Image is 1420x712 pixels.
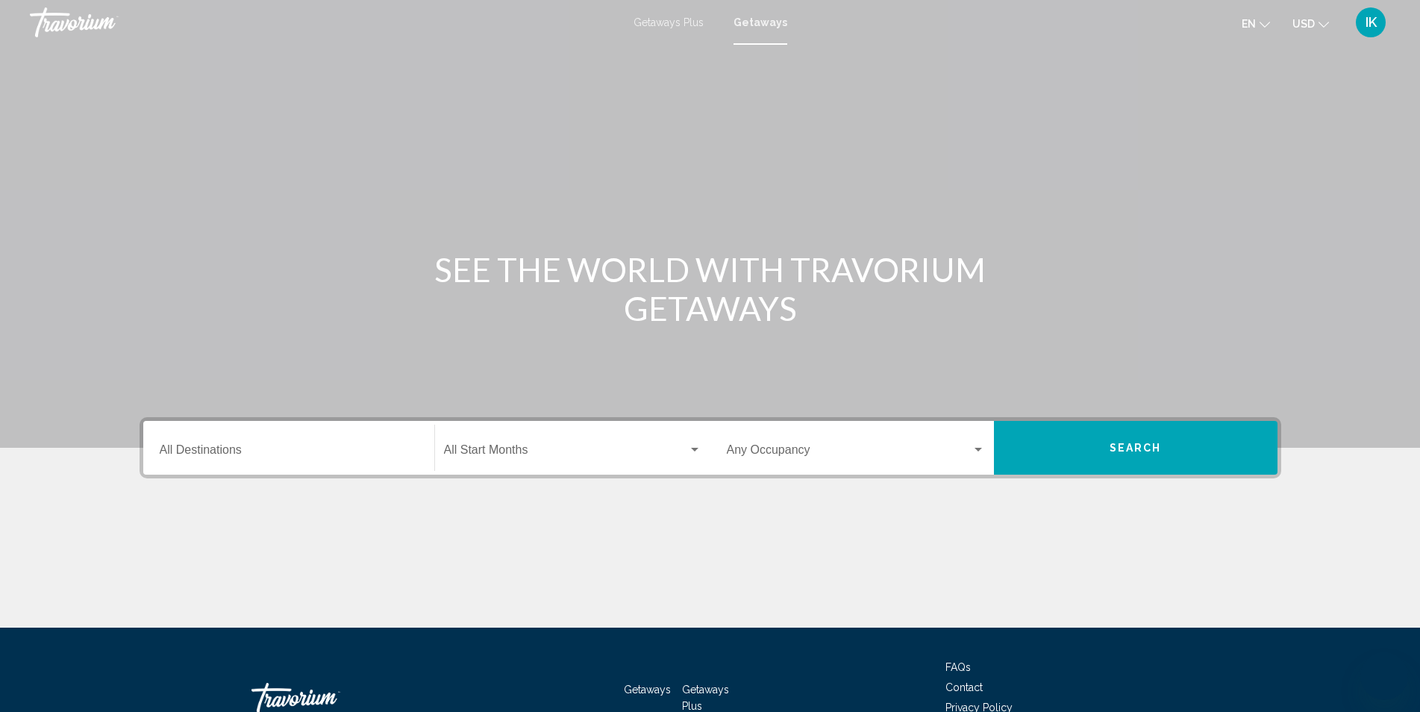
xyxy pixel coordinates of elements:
[1242,18,1256,30] span: en
[945,681,983,693] a: Contact
[1366,15,1377,30] span: IK
[1292,18,1315,30] span: USD
[1242,13,1270,34] button: Change language
[682,684,729,712] a: Getaways Plus
[634,16,704,28] a: Getaways Plus
[945,661,971,673] a: FAQs
[624,684,671,696] a: Getaways
[30,7,619,37] a: Travorium
[994,421,1277,475] button: Search
[1110,443,1162,455] span: Search
[1351,7,1390,38] button: User Menu
[431,250,990,328] h1: SEE THE WORLD WITH TRAVORIUM GETAWAYS
[1360,652,1408,700] iframe: Button to launch messaging window
[734,16,787,28] a: Getaways
[143,421,1277,475] div: Search widget
[1292,13,1329,34] button: Change currency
